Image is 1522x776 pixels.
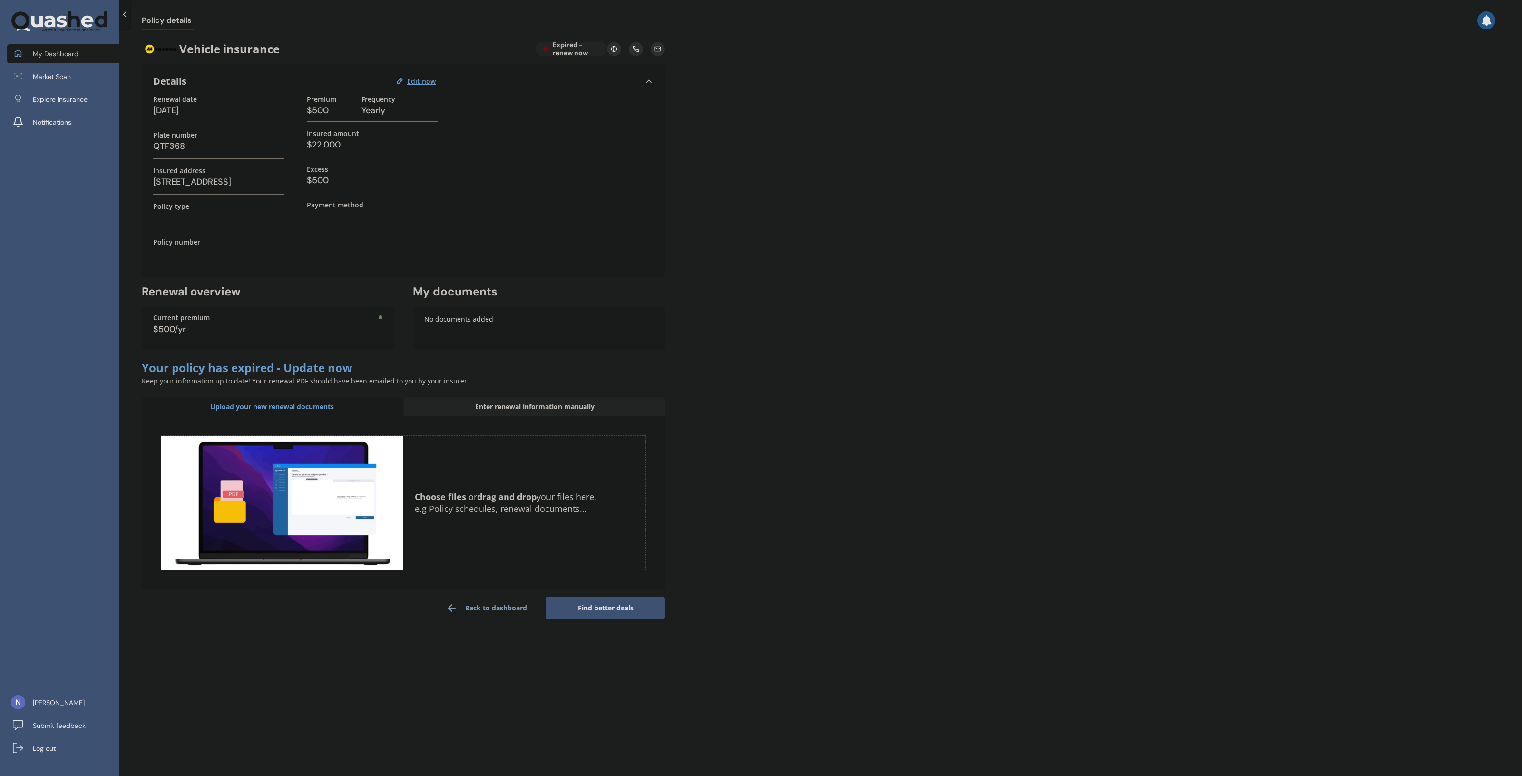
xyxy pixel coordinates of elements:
[7,44,119,63] a: My Dashboard
[307,173,438,187] h3: $500
[404,77,439,86] button: Edit now
[307,138,438,152] h3: $22,000
[153,325,382,334] div: $500/yr
[153,95,197,103] label: Renewal date
[404,397,665,416] div: Enter renewal information manually
[142,16,194,29] span: Policy details
[33,721,86,730] span: Submit feedback
[413,285,498,299] h2: My documents
[7,113,119,132] a: Notifications
[546,597,665,619] a: Find better deals
[307,129,359,138] label: Insured amount
[153,175,284,189] h3: [STREET_ADDRESS]
[307,201,363,209] label: Payment method
[153,131,197,139] label: Plate number
[33,72,71,81] span: Market Scan
[7,739,119,758] a: Log out
[407,77,436,86] u: Edit now
[33,49,78,59] span: My Dashboard
[153,167,205,175] label: Insured address
[7,716,119,735] a: Submit feedback
[11,695,25,709] img: ALm5wu19WwsLQCFtwFZeciLWC4U_wr9SVvJ3yAnkmQJS=s96-c
[153,103,284,118] h3: [DATE]
[415,504,645,514] div: e.g Policy schedules, renewal documents...
[307,95,336,103] label: Premium
[142,397,402,416] div: Upload your new renewal documents
[153,139,284,153] h3: QTF368
[33,698,85,707] span: [PERSON_NAME]
[361,103,438,118] h3: Yearly
[153,238,200,246] label: Policy number
[153,314,382,321] div: Current premium
[142,42,179,56] img: AA.webp
[307,165,328,173] label: Excess
[7,90,119,109] a: Explore insurance
[33,118,71,127] span: Notifications
[415,491,466,502] u: Choose files
[142,42,528,56] span: Vehicle insurance
[477,491,537,502] b: drag and drop
[307,103,354,118] h3: $500
[361,95,395,103] label: Frequency
[33,95,88,104] span: Explore insurance
[161,436,403,570] img: upload.de96410c8ce839c3fdd5.gif
[153,75,186,88] h3: Details
[142,360,352,375] span: Your policy has expired - Update now
[413,307,665,350] div: No documents added
[7,67,119,86] a: Market Scan
[142,376,469,385] span: Keep your information up to date! Your renewal PDF should have been emailed to you by your insurer.
[415,491,596,502] span: or your files here.
[153,202,189,210] label: Policy type
[142,285,394,299] h2: Renewal overview
[33,744,56,753] span: Log out
[7,693,119,712] a: [PERSON_NAME]
[427,597,546,619] a: Back to dashboard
